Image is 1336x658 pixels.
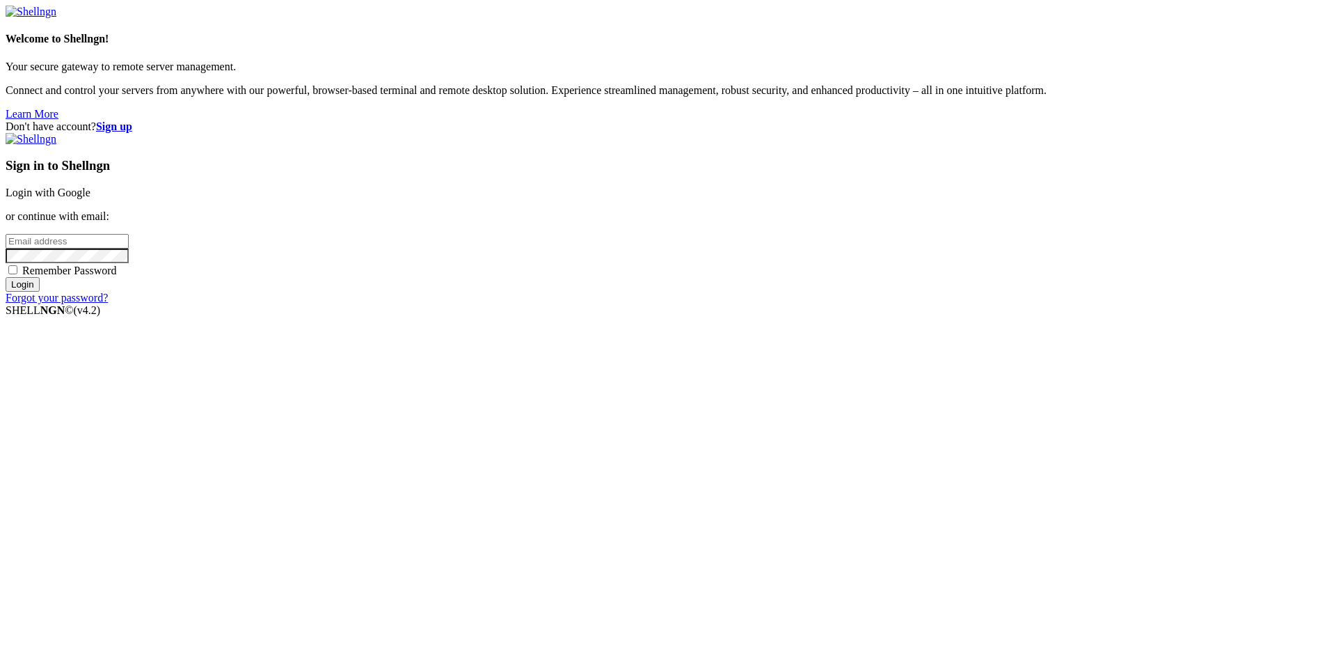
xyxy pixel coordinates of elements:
div: Don't have account? [6,120,1330,133]
span: 4.2.0 [74,304,101,316]
span: SHELL © [6,304,100,316]
h3: Sign in to Shellngn [6,158,1330,173]
p: Connect and control your servers from anywhere with our powerful, browser-based terminal and remo... [6,84,1330,97]
h4: Welcome to Shellngn! [6,33,1330,45]
a: Learn More [6,108,58,120]
span: Remember Password [22,265,117,276]
input: Email address [6,234,129,249]
p: or continue with email: [6,210,1330,223]
input: Remember Password [8,265,17,274]
a: Login with Google [6,187,90,198]
b: NGN [40,304,65,316]
a: Forgot your password? [6,292,108,304]
img: Shellngn [6,133,56,146]
p: Your secure gateway to remote server management. [6,61,1330,73]
a: Sign up [96,120,132,132]
img: Shellngn [6,6,56,18]
input: Login [6,277,40,292]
